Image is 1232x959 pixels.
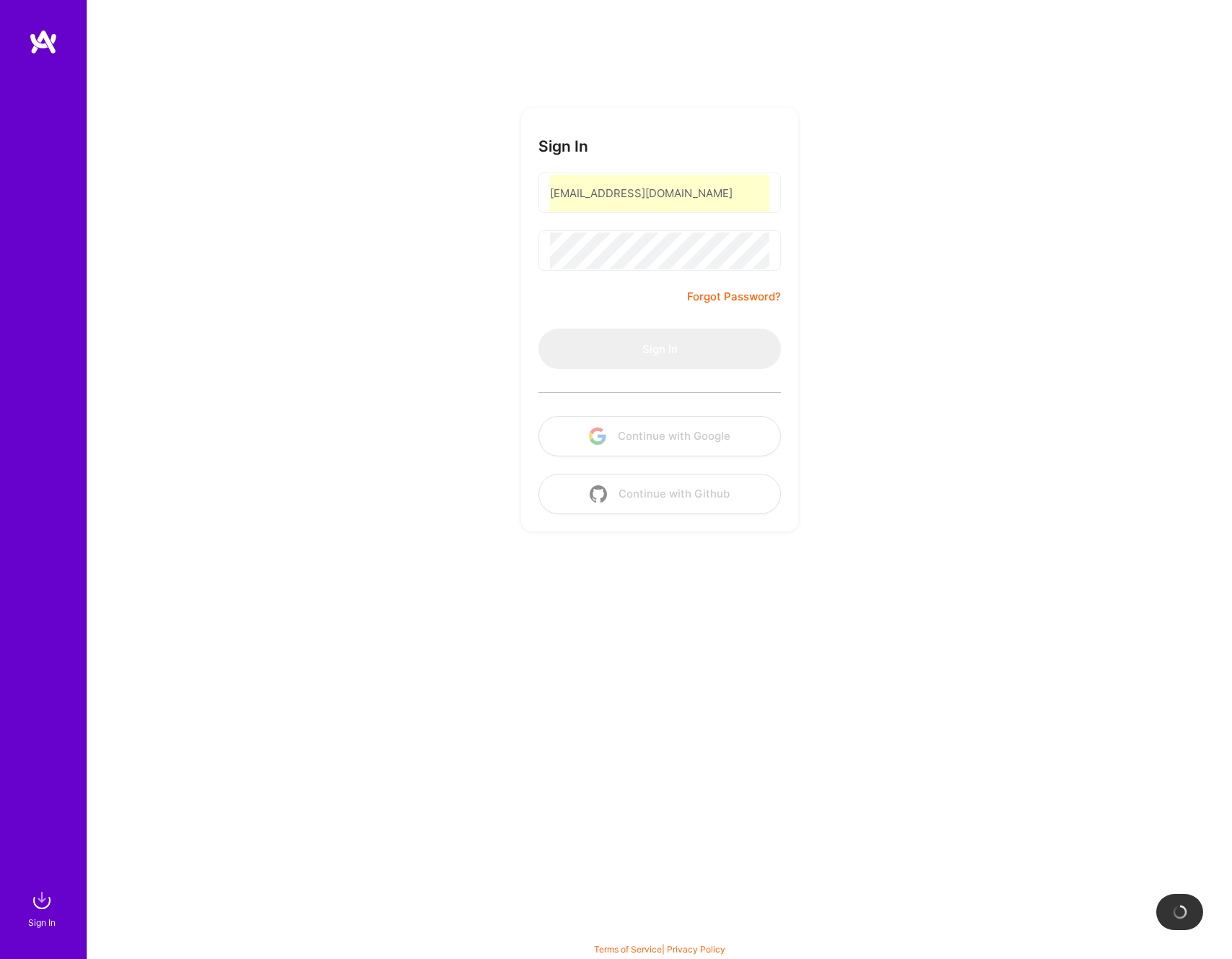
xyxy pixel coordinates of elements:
button: Sign In [538,329,781,369]
img: logo [29,29,58,55]
span: | [594,944,725,955]
input: Email... [550,175,769,212]
button: Continue with Google [538,416,781,456]
a: Forgot Password? [687,288,781,305]
a: Privacy Policy [667,944,725,955]
a: Terms of Service [594,944,662,955]
img: sign in [27,886,56,915]
h3: Sign In [538,137,588,155]
a: sign inSign In [30,886,56,930]
img: loading [1173,905,1187,919]
button: Continue with Github [538,474,781,514]
img: icon [590,485,607,503]
img: icon [589,428,606,445]
div: Sign In [28,915,56,930]
div: © 2025 ATeams Inc., All rights reserved. [87,916,1232,952]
